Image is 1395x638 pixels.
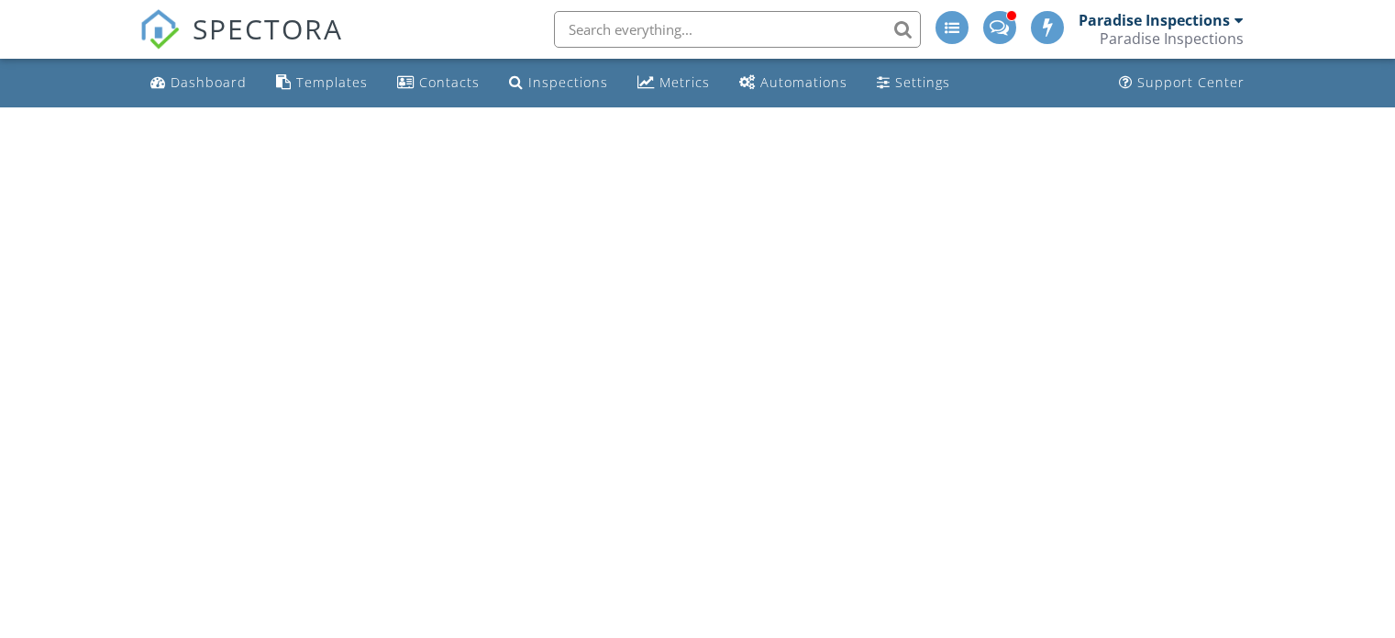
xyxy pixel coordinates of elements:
a: Settings [869,66,958,100]
a: Dashboard [143,66,254,100]
div: Inspections [528,73,608,91]
a: Inspections [502,66,615,100]
div: Support Center [1137,73,1245,91]
div: Contacts [419,73,480,91]
div: Paradise Inspections [1079,11,1230,29]
a: SPECTORA [139,25,343,63]
div: Paradise Inspections [1100,29,1244,48]
span: SPECTORA [193,9,343,48]
a: Contacts [390,66,487,100]
img: The Best Home Inspection Software - Spectora [139,9,180,50]
div: Settings [895,73,950,91]
a: Templates [269,66,375,100]
a: Metrics [630,66,717,100]
a: Automations (Advanced) [732,66,855,100]
div: Automations [760,73,847,91]
a: Support Center [1112,66,1252,100]
div: Templates [296,73,368,91]
div: Metrics [659,73,710,91]
input: Search everything... [554,11,921,48]
div: Dashboard [171,73,247,91]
